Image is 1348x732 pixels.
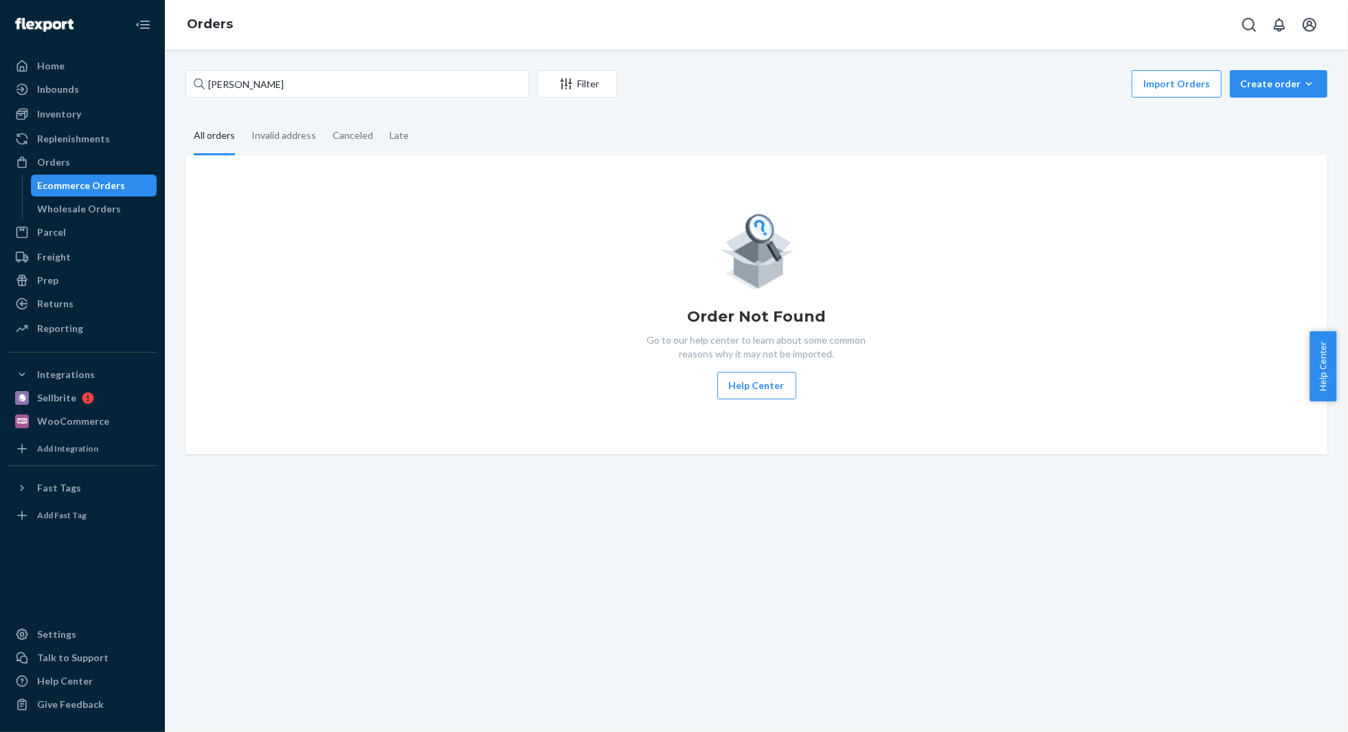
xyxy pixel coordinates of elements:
div: WooCommerce [37,414,109,428]
button: Fast Tags [8,477,157,499]
a: Help Center [8,670,157,692]
a: Inbounds [8,78,157,100]
div: Talk to Support [37,651,109,665]
div: Returns [37,297,74,311]
div: All orders [194,118,235,155]
div: Fast Tags [37,481,81,495]
div: Inbounds [37,82,79,96]
a: Wholesale Orders [31,198,157,220]
button: Open account menu [1296,11,1323,38]
a: Prep [8,269,157,291]
button: Close Navigation [129,11,157,38]
div: Settings [37,628,76,641]
button: Help Center [717,372,796,399]
div: Late [390,118,409,153]
div: Inventory [37,107,81,121]
div: Parcel [37,225,66,239]
a: Home [8,55,157,77]
button: Open notifications [1266,11,1293,38]
div: Prep [37,274,58,287]
a: Returns [8,293,157,315]
div: Sellbrite [37,391,76,405]
div: Wholesale Orders [38,202,122,216]
a: Orders [187,16,233,32]
button: Help Center [1310,331,1336,401]
ol: breadcrumbs [176,5,244,45]
p: Go to our help center to learn about some common reasons why it may not be imported. [636,333,877,361]
div: Give Feedback [37,698,104,711]
a: Add Fast Tag [8,504,157,526]
a: Talk to Support [8,647,157,669]
div: Add Integration [37,443,98,454]
a: Settings [8,623,157,645]
div: Add Fast Tag [37,509,87,521]
div: Reporting [37,322,83,335]
a: Replenishments [8,128,157,150]
img: Flexport logo [15,18,74,32]
button: Filter [537,70,617,98]
button: Give Feedback [8,694,157,716]
a: Orders [8,151,157,173]
a: Reporting [8,318,157,340]
button: Integrations [8,364,157,386]
a: Add Integration [8,438,157,460]
div: Filter [538,77,616,91]
div: Home [37,59,65,73]
button: Open Search Box [1235,11,1263,38]
div: Orders [37,155,70,169]
h1: Order Not Found [687,306,826,328]
div: Ecommerce Orders [38,179,126,192]
img: Empty list [719,210,794,289]
a: Inventory [8,103,157,125]
div: Integrations [37,368,95,381]
a: Sellbrite [8,387,157,409]
a: Parcel [8,221,157,243]
div: Replenishments [37,132,110,146]
div: Help Center [37,674,93,688]
a: WooCommerce [8,410,157,432]
div: Create order [1240,77,1317,91]
button: Create order [1230,70,1327,98]
button: Import Orders [1132,70,1222,98]
a: Freight [8,246,157,268]
div: Freight [37,250,71,264]
a: Ecommerce Orders [31,175,157,197]
input: Search orders [186,70,529,98]
div: Canceled [333,118,373,153]
div: Invalid address [251,118,316,153]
